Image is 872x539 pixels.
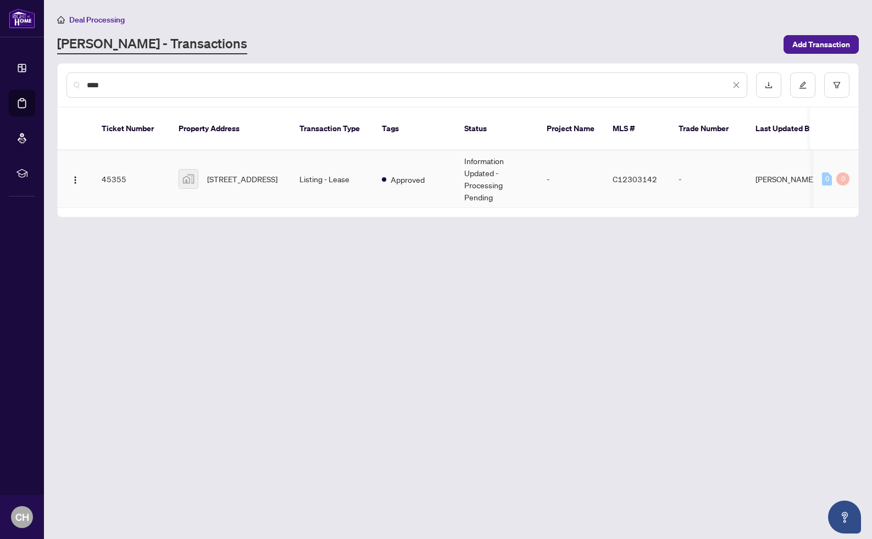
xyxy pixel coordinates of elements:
[538,108,604,150] th: Project Name
[604,108,670,150] th: MLS #
[670,108,747,150] th: Trade Number
[291,108,373,150] th: Transaction Type
[613,174,657,184] span: C12303142
[784,35,859,54] button: Add Transaction
[57,35,247,54] a: [PERSON_NAME] - Transactions
[732,81,740,89] span: close
[179,170,198,188] img: thumbnail-img
[670,150,747,208] td: -
[792,36,850,53] span: Add Transaction
[170,108,291,150] th: Property Address
[57,16,65,24] span: home
[373,108,456,150] th: Tags
[456,108,538,150] th: Status
[756,72,781,98] button: download
[69,15,125,25] span: Deal Processing
[833,81,841,89] span: filter
[836,172,849,186] div: 0
[790,72,815,98] button: edit
[822,172,832,186] div: 0
[291,150,373,208] td: Listing - Lease
[391,173,425,186] span: Approved
[456,150,538,208] td: Information Updated - Processing Pending
[15,509,29,525] span: CH
[71,176,80,184] img: Logo
[9,8,35,29] img: logo
[824,72,849,98] button: filter
[765,81,773,89] span: download
[799,81,807,89] span: edit
[747,150,829,208] td: [PERSON_NAME]
[538,150,604,208] td: -
[93,150,170,208] td: 45355
[66,170,84,188] button: Logo
[828,501,861,534] button: Open asap
[747,108,829,150] th: Last Updated By
[93,108,170,150] th: Ticket Number
[207,173,277,185] span: [STREET_ADDRESS]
